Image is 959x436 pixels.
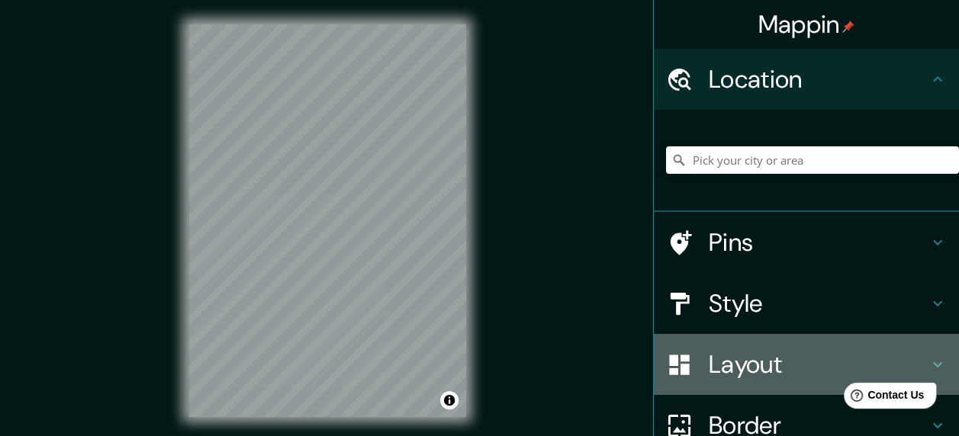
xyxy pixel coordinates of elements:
h4: Pins [709,227,928,258]
h4: Style [709,288,928,319]
div: Location [654,49,959,110]
h4: Layout [709,349,928,380]
canvas: Map [188,24,466,417]
div: Style [654,273,959,334]
h4: Location [709,64,928,95]
input: Pick your city or area [666,146,959,174]
iframe: Help widget launcher [823,377,942,419]
div: Pins [654,212,959,273]
h4: Mappin [758,9,855,40]
div: Layout [654,334,959,395]
img: pin-icon.png [842,21,854,33]
button: Toggle attribution [440,391,459,409]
